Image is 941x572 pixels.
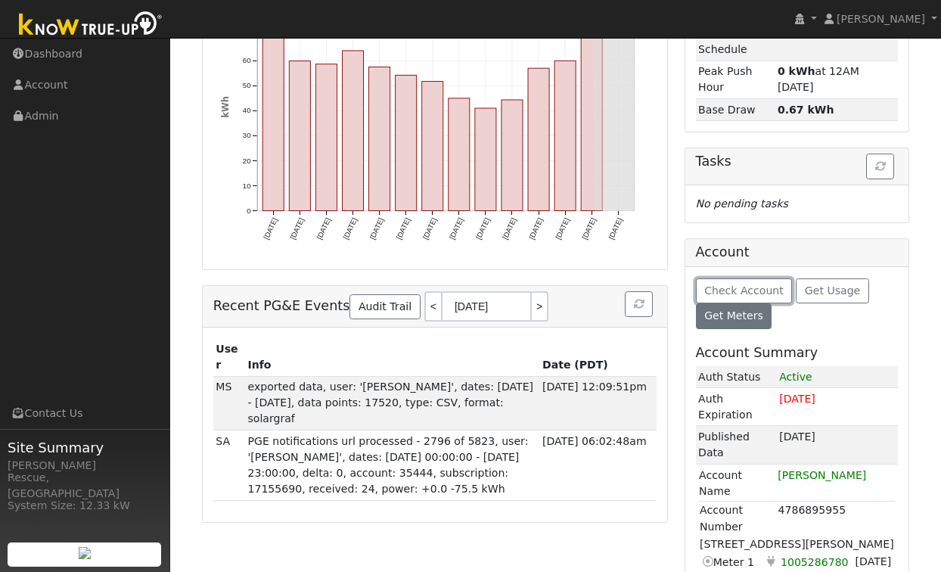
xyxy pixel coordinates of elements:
rect: onclick="" [475,108,496,211]
text: 50 [243,81,251,89]
h5: Account [696,244,750,260]
text: [DATE] [395,216,412,241]
rect: onclick="" [289,61,310,211]
rect: onclick="" [342,51,363,211]
td: Meter 1 [699,553,764,571]
text: [DATE] [262,216,279,241]
span: Site Summary [8,437,162,458]
button: Refresh [866,154,894,179]
text: [DATE] [581,216,598,241]
a: < [424,291,441,322]
td: Published Data [696,426,777,464]
img: Know True-Up [11,8,170,42]
img: retrieve [79,547,91,559]
td: SDP Admin [213,431,245,500]
span: [PERSON_NAME] [837,13,925,25]
td: Auth Status [696,366,777,388]
text: 60 [243,56,251,64]
div: [PERSON_NAME] [8,458,162,474]
th: User [213,338,245,376]
rect: onclick="" [528,68,549,211]
h5: Tasks [696,154,899,169]
rect: onclick="" [582,22,603,211]
button: Check Account [696,278,793,304]
text: [DATE] [554,216,572,241]
text: [DATE] [607,216,625,241]
rect: onclick="" [315,64,337,211]
strong: 0.67 kWh [778,104,834,116]
span: Usage Point: 2370071464 Service Agreement ID: 4785626535 [778,553,851,570]
text: [DATE] [527,216,545,241]
div: Rescue, [GEOGRAPHIC_DATA] [8,470,162,502]
div: System Size: 12.33 kW [8,498,162,514]
text: 20 [243,157,251,165]
rect: onclick="" [449,98,470,211]
text: [DATE] [315,216,332,241]
td: Peak Push Hour [696,61,775,98]
rect: onclick="" [262,33,284,211]
td: [PERSON_NAME] [777,467,895,500]
td: [DATE] 06:02:48am [539,431,657,500]
td: Rate Schedule [696,23,775,61]
text: [DATE] [288,216,306,241]
text: [DATE] [474,216,492,241]
td: 4786895955 [778,502,895,536]
strong: 0 kWh [778,65,815,77]
text: 40 [243,107,251,115]
i: No pending tasks [696,197,788,210]
th: Date (PDT) [539,338,657,376]
td: PGE notifications url processed - 2796 of 5823, user: '[PERSON_NAME]', dates: [DATE] 00:00:00 - [... [245,431,539,500]
span: Get Meters [704,309,763,322]
text: [DATE] [368,216,386,241]
h5: Account Summary [696,345,899,361]
rect: onclick="" [369,67,390,211]
a: Audit Trail [349,294,420,320]
td: Account Name [698,467,777,500]
td: [STREET_ADDRESS][PERSON_NAME] [699,536,895,553]
text: 30 [243,132,251,140]
text: 0 [247,207,250,215]
button: Refresh [625,291,653,317]
rect: onclick="" [502,100,523,211]
td: Base Draw [696,99,775,121]
button: Get Meters [696,303,772,329]
td: 1 [777,366,899,388]
td: Meghan Stimmler [213,376,245,430]
span: Sign Date [852,552,894,570]
button: Get Usage [796,278,869,304]
span: Check Account [704,284,784,297]
text: [DATE] [341,216,359,241]
span: Get Usage [805,284,860,297]
td: Auth Expiration [696,388,777,426]
text: 10 [243,182,251,190]
text: 70 [243,31,251,39]
text: [DATE] [421,216,439,241]
rect: onclick="" [422,82,443,211]
th: Info [245,338,539,376]
a: > [532,291,548,322]
text: [DATE] [448,216,465,241]
rect: onclick="" [396,75,417,210]
td: [DATE] 12:09:51pm [539,376,657,430]
td: Account Number [699,502,777,536]
span: [DATE] [779,431,815,443]
td: [DATE] [777,388,899,426]
h5: Recent PG&E Events [213,291,657,322]
text: kWh [219,96,230,118]
rect: onclick="" [555,61,576,211]
text: [DATE] [501,216,518,241]
td: at 12AM [DATE] [775,61,898,98]
td: exported data, user: '[PERSON_NAME]', dates: [DATE] - [DATE], data points: 17520, type: CSV, form... [245,376,539,430]
i: Electricity [765,554,778,570]
i: Current meter [700,554,713,570]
